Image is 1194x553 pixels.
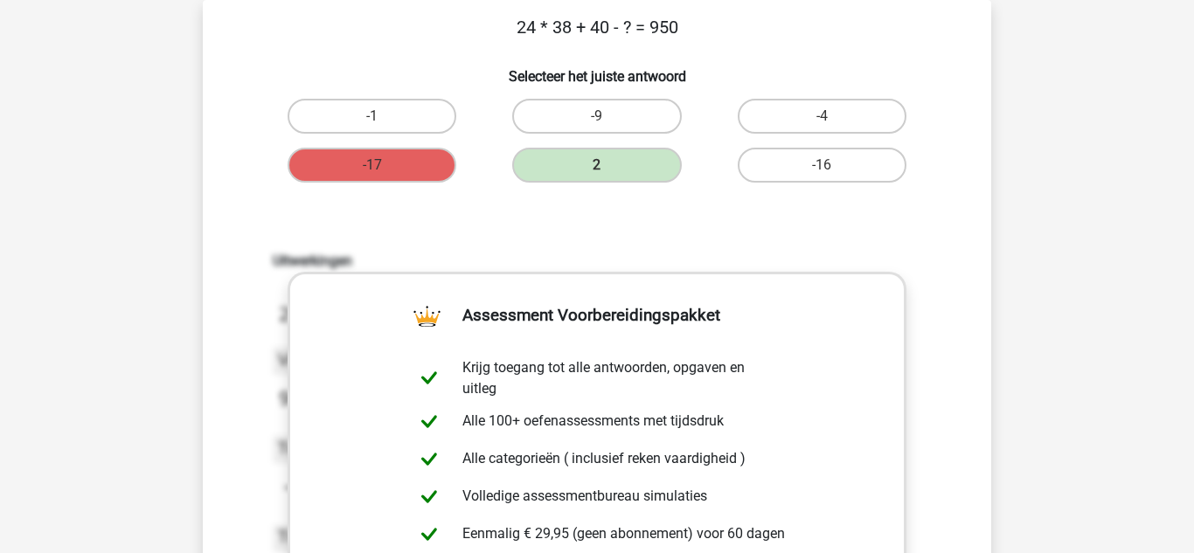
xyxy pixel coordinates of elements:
label: -17 [288,148,456,183]
p: 24 * 38 + 40 - ? = 950 [231,14,963,40]
label: -16 [738,148,906,183]
h6: Selecteer het juiste antwoord [231,54,963,85]
label: -1 [288,99,456,134]
label: -4 [738,99,906,134]
label: -9 [512,99,681,134]
label: 2 [512,148,681,183]
h6: Uitwerkingen [273,252,921,269]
